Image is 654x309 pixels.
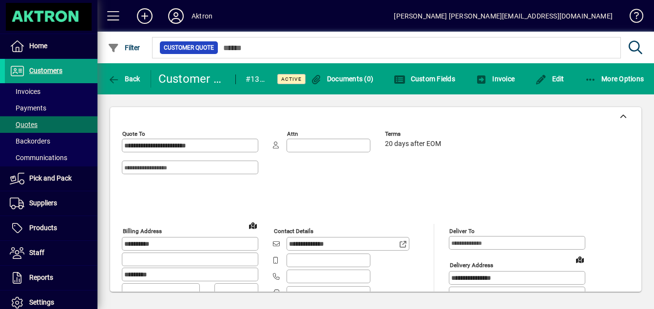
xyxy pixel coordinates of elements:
[308,70,376,88] button: Documents (0)
[97,70,151,88] app-page-header-button: Back
[10,121,38,128] span: Quotes
[105,70,143,88] button: Back
[10,104,46,112] span: Payments
[29,174,72,182] span: Pick and Pack
[5,34,97,58] a: Home
[29,67,62,74] span: Customers
[476,75,515,83] span: Invoice
[5,241,97,265] a: Staff
[10,88,40,95] span: Invoices
[10,154,67,162] span: Communications
[164,43,214,53] span: Customer Quote
[582,70,647,88] button: More Options
[246,72,265,87] div: #138906
[385,131,443,137] span: Terms
[5,83,97,100] a: Invoices
[5,191,97,216] a: Suppliers
[5,100,97,116] a: Payments
[449,228,475,235] mat-label: Deliver To
[10,137,50,145] span: Backorders
[108,44,140,52] span: Filter
[473,70,517,88] button: Invoice
[391,70,458,88] button: Custom Fields
[108,75,140,83] span: Back
[29,42,47,50] span: Home
[533,70,567,88] button: Edit
[5,216,97,240] a: Products
[122,130,145,137] mat-label: Quote To
[572,252,588,267] a: View on map
[158,71,226,87] div: Customer Quote
[5,149,97,166] a: Communications
[29,199,57,207] span: Suppliers
[310,75,373,83] span: Documents (0)
[192,8,212,24] div: Aktron
[287,130,298,137] mat-label: Attn
[535,75,564,83] span: Edit
[5,116,97,133] a: Quotes
[5,166,97,191] a: Pick and Pack
[29,273,53,281] span: Reports
[105,39,143,56] button: Filter
[281,76,302,82] span: Active
[245,218,261,233] a: View on map
[29,298,54,306] span: Settings
[622,2,642,34] a: Knowledge Base
[29,224,57,232] span: Products
[29,249,44,256] span: Staff
[5,266,97,290] a: Reports
[129,7,160,25] button: Add
[394,75,455,83] span: Custom Fields
[394,8,613,24] div: [PERSON_NAME] [PERSON_NAME][EMAIL_ADDRESS][DOMAIN_NAME]
[385,140,441,148] span: 20 days after EOM
[160,7,192,25] button: Profile
[5,133,97,149] a: Backorders
[585,75,644,83] span: More Options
